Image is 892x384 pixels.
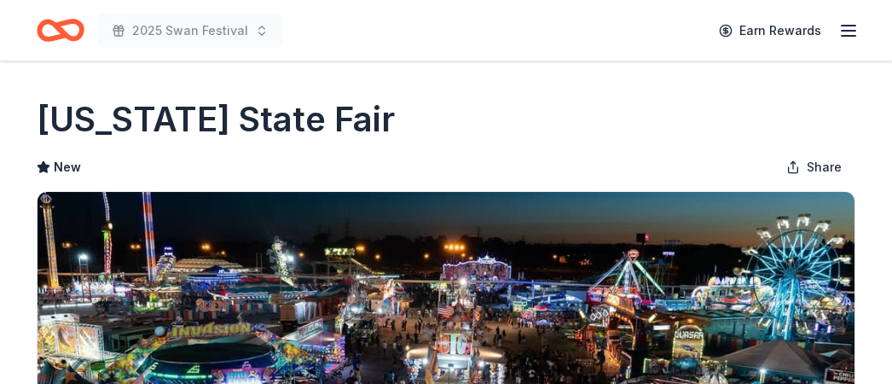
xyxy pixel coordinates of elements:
[807,157,842,177] span: Share
[54,157,81,177] span: New
[132,20,248,41] span: 2025 Swan Festival
[773,150,855,184] button: Share
[98,14,282,48] button: 2025 Swan Festival
[709,15,831,46] a: Earn Rewards
[37,10,84,50] a: Home
[37,96,395,143] h1: [US_STATE] State Fair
